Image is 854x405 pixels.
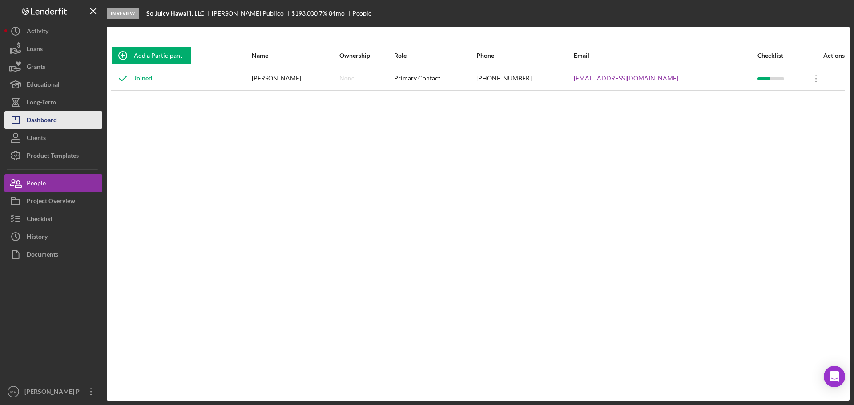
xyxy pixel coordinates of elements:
div: Email [574,52,757,59]
div: 84 mo [329,10,345,17]
div: Long-Term [27,93,56,113]
a: [EMAIL_ADDRESS][DOMAIN_NAME] [574,75,678,82]
div: Ownership [339,52,394,59]
div: Product Templates [27,147,79,167]
div: Open Intercom Messenger [824,366,845,387]
div: None [339,75,354,82]
button: Grants [4,58,102,76]
div: Name [252,52,338,59]
div: Add a Participant [134,47,182,64]
div: Loans [27,40,43,60]
div: Grants [27,58,45,78]
button: Educational [4,76,102,93]
div: $193,000 [291,10,318,17]
div: Checklist [27,210,52,230]
div: Clients [27,129,46,149]
div: Joined [112,68,152,90]
div: [PHONE_NUMBER] [476,68,573,90]
button: Project Overview [4,192,102,210]
div: Documents [27,245,58,265]
button: Product Templates [4,147,102,164]
button: Checklist [4,210,102,228]
button: Dashboard [4,111,102,129]
button: MP[PERSON_NAME] P [4,383,102,401]
div: [PERSON_NAME] [252,68,338,90]
div: [PERSON_NAME] P [22,383,80,403]
button: Clients [4,129,102,147]
div: Activity [27,22,48,42]
div: History [27,228,48,248]
button: Add a Participant [112,47,191,64]
div: Actions [805,52,845,59]
button: People [4,174,102,192]
div: Educational [27,76,60,96]
div: 7 % [319,10,327,17]
div: Role [394,52,475,59]
div: People [352,10,371,17]
b: So Juicy Hawaiʻi, LLC [146,10,204,17]
button: Loans [4,40,102,58]
div: Primary Contact [394,68,475,90]
div: [PERSON_NAME] Publico [212,10,291,17]
div: People [27,174,46,194]
div: Project Overview [27,192,75,212]
div: Dashboard [27,111,57,131]
button: Activity [4,22,102,40]
button: Long-Term [4,93,102,111]
div: Checklist [757,52,805,59]
button: History [4,228,102,245]
div: Phone [476,52,573,59]
text: MP [10,389,16,394]
div: In Review [107,8,139,19]
button: Documents [4,245,102,263]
